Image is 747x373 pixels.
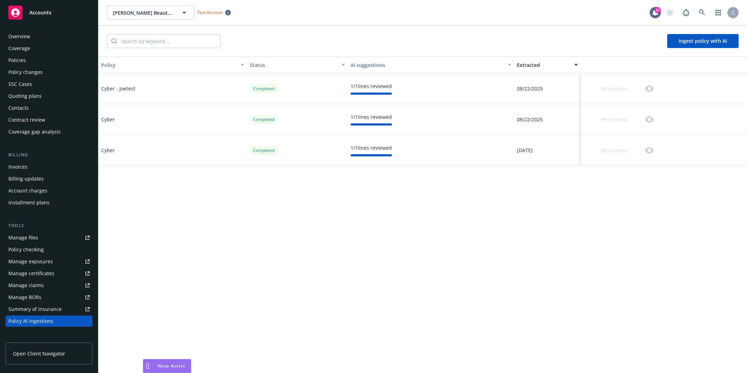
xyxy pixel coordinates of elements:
a: Billing updates [6,173,92,184]
a: Contacts [6,102,92,114]
span: Open Client Navigator [13,350,65,357]
span: [DATE] [517,147,533,154]
a: Policy checking [6,244,92,255]
div: Cyber [101,147,115,154]
div: Status [250,61,337,69]
a: Manage exposures [6,256,92,267]
div: Invoices [8,161,27,172]
a: Quoting plans [6,90,92,102]
a: Manage certificates [6,268,92,279]
div: Policy changes [8,67,43,78]
span: 08/22/2025 [517,85,543,92]
a: Invoices [6,161,92,172]
a: Account charges [6,185,92,196]
div: Summary of insurance [8,304,62,315]
span: 08/22/2025 [517,116,543,123]
div: Manage BORs [8,292,41,303]
a: Start snowing [663,6,677,20]
div: Cyber - Joetest [101,85,135,92]
div: 1 / 1 lines reviewed [351,113,392,121]
button: [PERSON_NAME] Beauty Influencer [107,6,194,20]
div: Coverage [8,43,30,54]
a: Policy changes [6,67,92,78]
div: 1 / 1 lines reviewed [351,144,392,151]
div: SSC Cases [8,79,32,90]
div: Contract review [8,114,45,126]
span: Accounts [29,10,51,15]
div: 37 [655,7,661,13]
div: Manage certificates [8,268,54,279]
button: Extracted [514,56,581,73]
div: Manage files [8,232,38,243]
div: Tools [6,222,92,229]
div: Policy AI ingestions [8,316,53,327]
a: SSC Cases [6,79,92,90]
button: Ingest policy with AI [667,34,739,48]
a: Report a Bug [679,6,693,20]
div: 1 / 1 lines reviewed [351,82,392,90]
button: Status [247,56,348,73]
div: Policy checking [8,244,44,255]
a: Search [695,6,709,20]
button: AI suggestions [348,56,514,73]
a: Manage files [6,232,92,243]
div: Overview [8,31,30,42]
a: Policies [6,55,92,66]
button: Policy [98,56,247,73]
a: Contract review [6,114,92,126]
div: Coverage gap analysis [8,126,61,137]
div: Manage exposures [8,256,53,267]
div: Manage claims [8,280,44,291]
div: Policies [8,55,26,66]
div: Billing [6,151,92,158]
div: Contacts [8,102,29,114]
div: Completed [250,115,278,124]
span: Nova Assist [158,363,185,369]
div: Extracted [517,61,570,69]
div: Completed [250,84,278,93]
div: AI suggestions [351,61,504,69]
span: Test Account [197,9,222,15]
a: Switch app [711,6,725,20]
span: [PERSON_NAME] Beauty Influencer [113,9,173,16]
button: Nova Assist [143,359,191,373]
div: Billing updates [8,173,44,184]
input: Search by keyword... [117,34,220,48]
a: Manage BORs [6,292,92,303]
div: Policy [101,61,236,69]
a: Summary of insurance [6,304,92,315]
a: Manage claims [6,280,92,291]
a: Installment plans [6,197,92,208]
svg: Search [111,38,117,44]
div: Cyber [101,116,115,123]
div: Quoting plans [8,90,42,102]
div: Completed [250,146,278,155]
a: Coverage [6,43,92,54]
div: Account charges [8,185,47,196]
a: Overview [6,31,92,42]
div: Installment plans [8,197,49,208]
a: Coverage gap analysis [6,126,92,137]
span: Test Account [194,9,234,16]
a: Accounts [6,3,92,22]
div: Drag to move [143,359,152,373]
a: Policy AI ingestions [6,316,92,327]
